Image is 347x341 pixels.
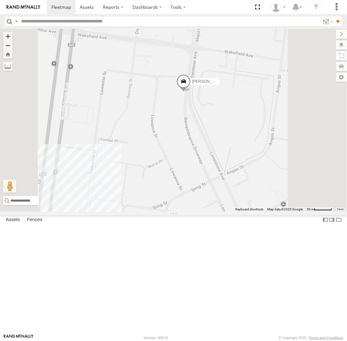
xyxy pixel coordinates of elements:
[4,334,34,341] a: Visit our Website
[307,207,314,211] span: 50 m
[279,336,343,340] div: © Copyright 2025 -
[3,62,12,71] label: Measure
[24,215,46,224] label: Fences
[329,215,335,224] label: Dock Summary Table to the Right
[269,2,288,12] div: Helen Mason
[3,41,12,50] button: Zoom out
[3,50,12,59] button: Zoom Home
[337,208,344,211] a: Terms (opens in new tab)
[336,215,342,224] label: Hide Summary Table
[192,79,224,84] span: [PERSON_NAME]
[3,215,23,224] label: Assets
[14,17,19,26] label: Search Query
[267,207,303,211] span: Map data ©2025 Google
[235,207,263,212] button: Keyboard shortcuts
[309,336,343,340] a: Terms and Conditions
[3,180,16,193] button: Drag Pegman onto the map to open Street View
[305,207,334,212] button: Map Scale: 50 m per 51 pixels
[336,73,347,82] label: Map Settings
[3,32,12,41] button: Zoom in
[322,215,329,224] label: Dock Summary Table to the Left
[144,336,169,340] div: Version: 308.01
[7,5,40,9] img: rand-logo.svg
[311,2,321,12] i: ?
[320,17,334,26] label: Search Filter Options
